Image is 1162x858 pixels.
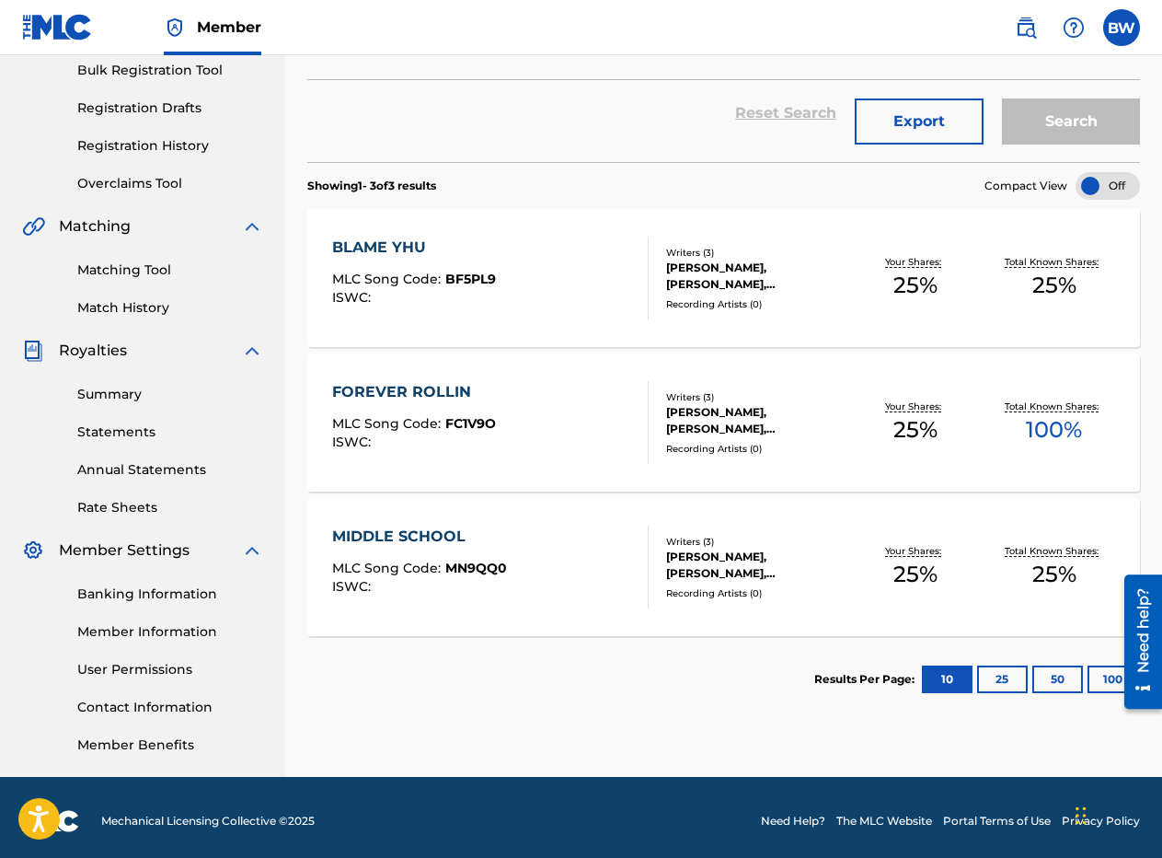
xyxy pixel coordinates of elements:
[666,586,846,600] div: Recording Artists ( 0 )
[1087,666,1138,693] button: 100
[332,289,375,306] span: ISWC :
[332,415,445,432] span: MLC Song Code :
[445,560,507,576] span: MN9QQ0
[977,666,1028,693] button: 25
[77,136,263,156] a: Registration History
[77,174,263,193] a: Overclaims Tool
[59,215,131,238] span: Matching
[22,340,44,362] img: Royalties
[332,271,445,287] span: MLC Song Code :
[893,413,938,446] span: 25 %
[943,813,1051,829] a: Portal Terms of Use
[1007,9,1044,46] a: Public Search
[666,442,846,456] div: Recording Artists ( 0 )
[1032,558,1076,591] span: 25 %
[77,698,263,717] a: Contact Information
[1032,269,1076,302] span: 25 %
[59,539,190,562] span: Member Settings
[197,17,261,38] span: Member
[1070,770,1162,858] iframe: Chat Widget
[666,297,846,311] div: Recording Artists ( 0 )
[836,813,932,829] a: The MLC Website
[1005,400,1103,413] p: Total Known Shares:
[77,736,263,755] a: Member Benefits
[445,415,496,432] span: FC1V9O
[59,340,127,362] span: Royalties
[332,578,375,595] span: ISWC :
[22,215,45,238] img: Matching
[1005,544,1103,558] p: Total Known Shares:
[922,666,972,693] button: 10
[666,535,846,549] div: Writers ( 3 )
[332,526,507,548] div: MIDDLE SCHOOL
[1076,788,1087,843] div: Drag
[666,260,846,293] div: [PERSON_NAME], [PERSON_NAME], [PERSON_NAME]
[22,539,44,562] img: Member Settings
[332,434,375,450] span: ISWC :
[332,381,496,403] div: FOREVER ROLLIN
[77,298,263,318] a: Match History
[77,261,263,280] a: Matching Tool
[307,209,1140,347] a: BLAME YHUMLC Song Code:BF5PL9ISWC:Writers (3)[PERSON_NAME], [PERSON_NAME], [PERSON_NAME]Recording...
[77,460,263,480] a: Annual Statements
[666,246,846,260] div: Writers ( 3 )
[1063,17,1085,39] img: help
[332,237,496,259] div: BLAME YHU
[666,390,846,404] div: Writers ( 3 )
[77,498,263,517] a: Rate Sheets
[332,560,445,576] span: MLC Song Code :
[855,99,984,145] button: Export
[101,813,315,829] span: Mechanical Licensing Collective © 2025
[77,585,263,604] a: Banking Information
[307,178,436,194] p: Showing 1 - 3 of 3 results
[77,385,263,404] a: Summary
[761,813,825,829] a: Need Help?
[893,269,938,302] span: 25 %
[77,622,263,642] a: Member Information
[666,549,846,582] div: [PERSON_NAME], [PERSON_NAME], [PERSON_NAME]
[814,671,919,688] p: Results Per Page:
[77,61,263,80] a: Bulk Registration Tool
[445,271,496,287] span: BF5PL9
[1026,413,1082,446] span: 100 %
[1032,666,1083,693] button: 50
[1062,813,1140,829] a: Privacy Policy
[885,400,946,413] p: Your Shares:
[164,17,186,39] img: Top Rightsholder
[1005,255,1103,269] p: Total Known Shares:
[984,178,1067,194] span: Compact View
[307,354,1140,492] a: FOREVER ROLLINMLC Song Code:FC1V9OISWC:Writers (3)[PERSON_NAME], [PERSON_NAME], [PERSON_NAME]Reco...
[893,558,938,591] span: 25 %
[885,544,946,558] p: Your Shares:
[885,255,946,269] p: Your Shares:
[1015,17,1037,39] img: search
[241,539,263,562] img: expand
[241,340,263,362] img: expand
[241,215,263,238] img: expand
[77,660,263,679] a: User Permissions
[1110,567,1162,715] iframe: Resource Center
[22,14,93,41] img: MLC Logo
[77,423,263,442] a: Statements
[77,99,263,118] a: Registration Drafts
[307,498,1140,636] a: MIDDLE SCHOOLMLC Song Code:MN9QQ0ISWC:Writers (3)[PERSON_NAME], [PERSON_NAME], [PERSON_NAME]Recor...
[666,404,846,437] div: [PERSON_NAME], [PERSON_NAME], [PERSON_NAME]
[1103,9,1140,46] div: User Menu
[1055,9,1092,46] div: Help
